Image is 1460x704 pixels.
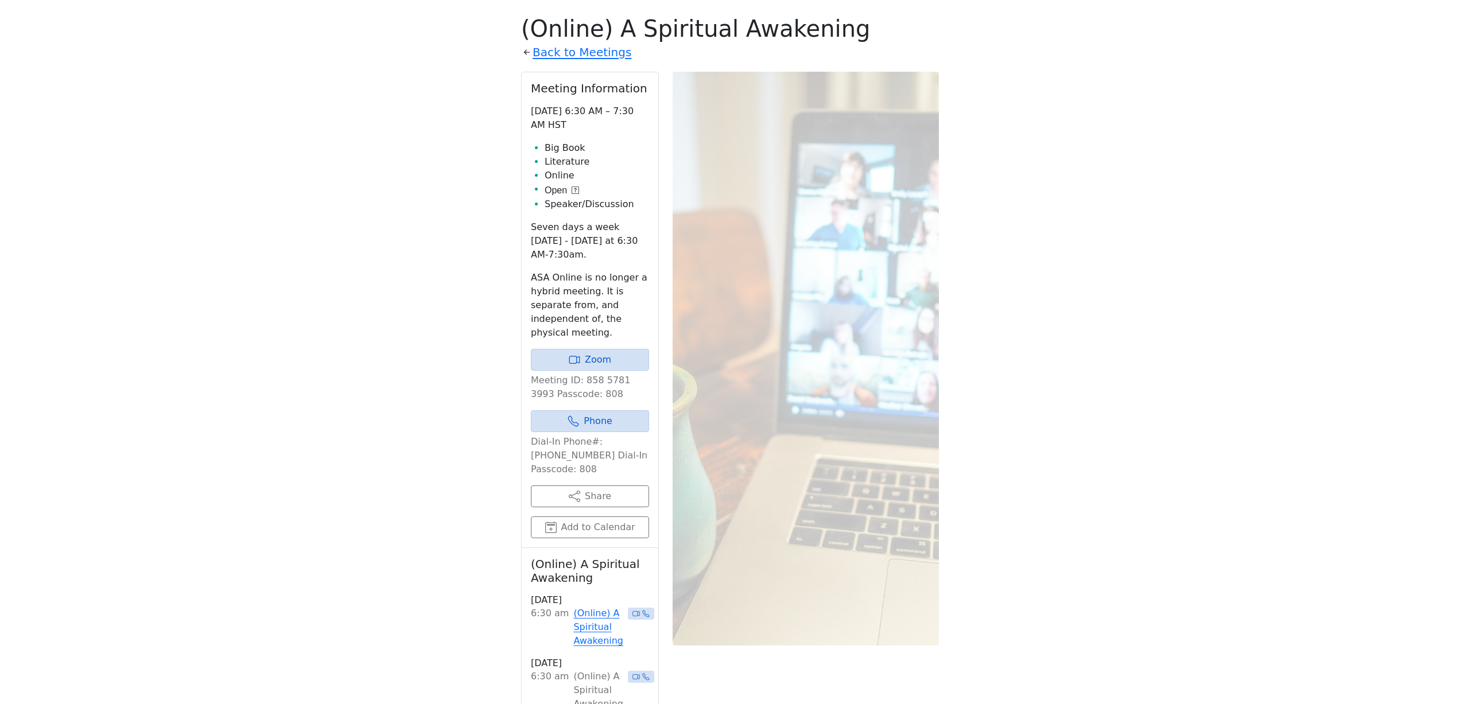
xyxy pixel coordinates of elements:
[521,15,939,42] h1: (Online) A Spiritual Awakening
[531,374,649,401] p: Meeting ID: 858 5781 3993 Passcode: 808
[573,606,623,648] a: (Online) A Spiritual Awakening
[533,42,631,63] a: Back to Meetings
[531,435,649,476] p: Dial-In Phone#: [PHONE_NUMBER] Dial-In Passcode: 808
[531,349,649,371] a: Zoom
[531,220,649,262] p: Seven days a week [DATE] - [DATE] at 6:30 AM-7:30am.
[545,141,649,155] li: Big Book
[531,104,649,132] p: [DATE] 6:30 AM – 7:30 AM HST
[545,184,567,197] span: Open
[545,197,649,211] li: Speaker/Discussion
[545,184,579,197] button: Open
[531,516,649,538] button: Add to Calendar
[545,155,649,169] li: Literature
[531,606,569,648] div: 6:30 AM
[531,657,649,670] h3: [DATE]
[531,594,649,606] h3: [DATE]
[545,169,649,182] li: Online
[531,557,649,585] h2: (Online) A Spiritual Awakening
[531,485,649,507] button: Share
[531,410,649,432] a: Phone
[531,81,649,95] h2: Meeting Information
[531,271,649,340] p: ASA Online is no longer a hybrid meeting. It is separate from, and independent of, the physical m...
